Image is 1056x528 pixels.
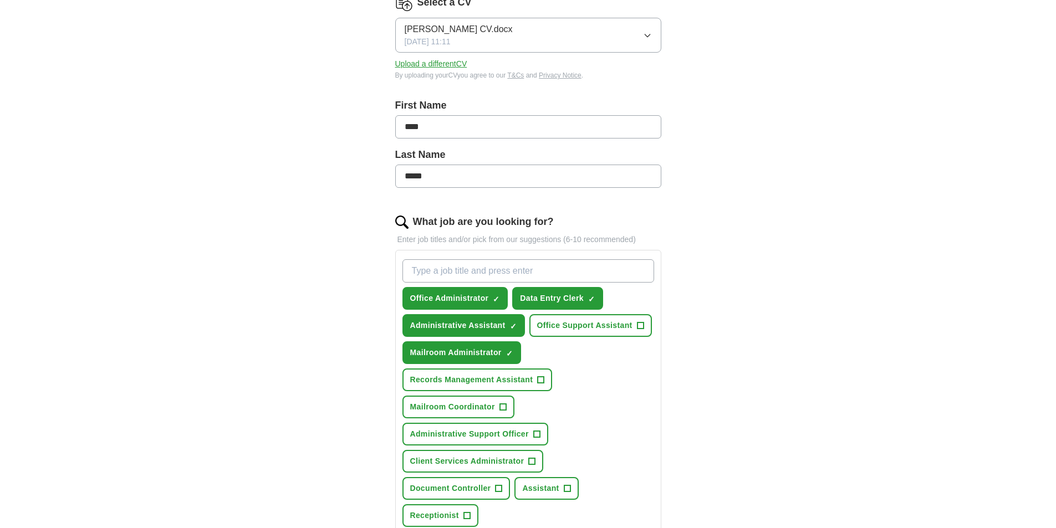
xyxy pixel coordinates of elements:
button: Data Entry Clerk✓ [512,287,603,310]
button: [PERSON_NAME] CV.docx[DATE] 11:11 [395,18,661,53]
span: ✓ [588,295,595,304]
span: Mailroom Coordinator [410,401,495,413]
button: Administrative Assistant✓ [402,314,525,337]
label: Last Name [395,147,661,162]
button: Records Management Assistant [402,368,553,391]
button: Upload a differentCV [395,58,467,70]
button: Office Administrator✓ [402,287,508,310]
span: Data Entry Clerk [520,293,584,304]
span: ✓ [510,322,517,331]
button: Mailroom Administrator✓ [402,341,521,364]
a: Privacy Notice [539,71,581,79]
span: Document Controller [410,483,491,494]
button: Mailroom Coordinator [402,396,514,418]
span: Office Administrator [410,293,489,304]
a: T&Cs [507,71,524,79]
input: Type a job title and press enter [402,259,654,283]
button: Client Services Administrator [402,450,544,473]
span: Client Services Administrator [410,455,524,467]
span: Mailroom Administrator [410,347,502,358]
span: Administrative Assistant [410,320,506,331]
span: Office Support Assistant [537,320,632,331]
span: Receptionist [410,510,459,521]
span: Administrative Support Officer [410,428,529,440]
span: ✓ [493,295,499,304]
span: [DATE] 11:11 [405,36,451,48]
button: Office Support Assistant [529,314,652,337]
img: search.png [395,216,409,229]
label: First Name [395,98,661,113]
button: Document Controller [402,477,511,500]
button: Assistant [514,477,578,500]
span: [PERSON_NAME] CV.docx [405,23,513,36]
div: By uploading your CV you agree to our and . [395,70,661,80]
span: Records Management Assistant [410,374,533,386]
button: Receptionist [402,504,478,527]
label: What job are you looking for? [413,214,554,229]
button: Administrative Support Officer [402,423,548,445]
span: Assistant [522,483,559,494]
span: ✓ [506,349,513,358]
p: Enter job titles and/or pick from our suggestions (6-10 recommended) [395,234,661,245]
